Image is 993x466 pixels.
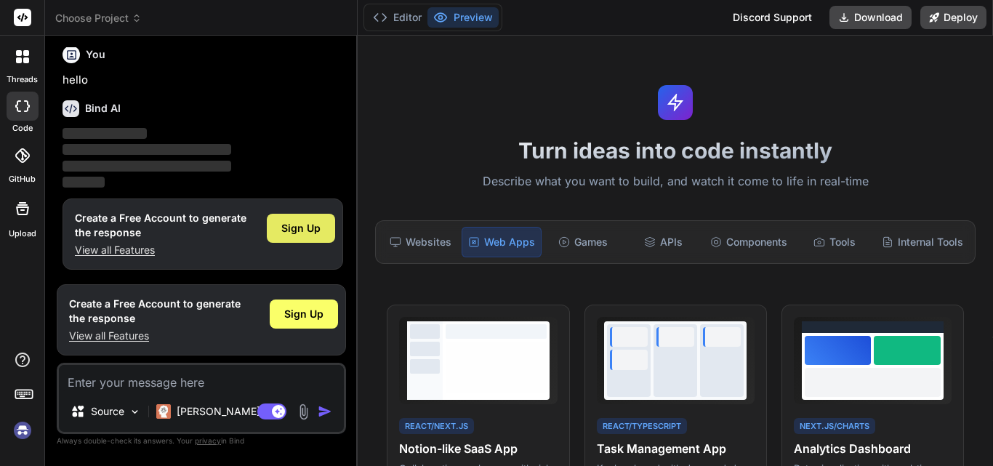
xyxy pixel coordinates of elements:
[75,211,246,240] h1: Create a Free Account to generate the response
[129,406,141,418] img: Pick Models
[318,404,332,419] img: icon
[91,404,124,419] p: Source
[12,122,33,134] label: code
[9,173,36,185] label: GitHub
[597,440,755,457] h4: Task Management App
[63,128,147,139] span: ‌
[399,418,474,435] div: React/Next.js
[876,227,969,257] div: Internal Tools
[63,177,105,188] span: ‌
[284,307,323,321] span: Sign Up
[281,221,321,236] span: Sign Up
[7,73,38,86] label: threads
[195,436,221,445] span: privacy
[462,227,542,257] div: Web Apps
[796,227,873,257] div: Tools
[366,172,984,191] p: Describe what you want to build, and watch it come to life in real-time
[366,137,984,164] h1: Turn ideas into code instantly
[63,161,231,172] span: ‌
[9,228,36,240] label: Upload
[794,440,952,457] h4: Analytics Dashboard
[544,227,622,257] div: Games
[829,6,912,29] button: Download
[69,297,241,326] h1: Create a Free Account to generate the response
[69,329,241,343] p: View all Features
[399,440,557,457] h4: Notion-like SaaS App
[427,7,499,28] button: Preview
[367,7,427,28] button: Editor
[624,227,701,257] div: APIs
[63,144,231,155] span: ‌
[86,47,105,62] h6: You
[156,404,171,419] img: Claude 4 Sonnet
[295,403,312,420] img: attachment
[794,418,875,435] div: Next.js/Charts
[724,6,821,29] div: Discord Support
[75,243,246,257] p: View all Features
[10,418,35,443] img: signin
[85,101,121,116] h6: Bind AI
[63,72,343,89] p: hello
[55,11,142,25] span: Choose Project
[177,404,285,419] p: [PERSON_NAME] 4 S..
[382,227,459,257] div: Websites
[57,434,346,448] p: Always double-check its answers. Your in Bind
[704,227,793,257] div: Components
[920,6,986,29] button: Deploy
[597,418,687,435] div: React/TypeScript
